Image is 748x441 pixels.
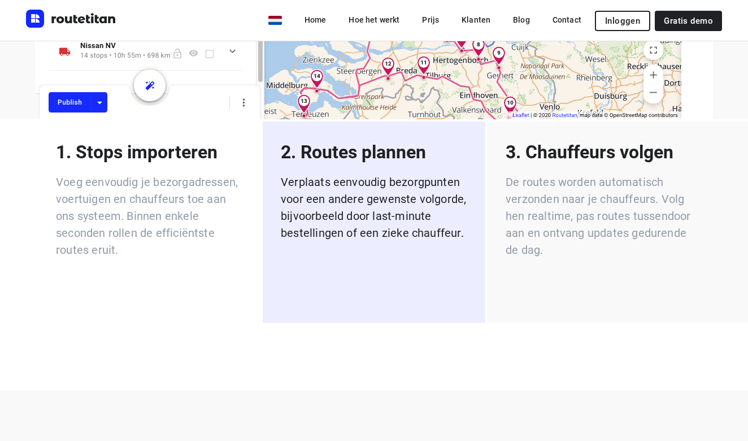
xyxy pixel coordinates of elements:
span: Gratis demo [664,16,713,25]
a: Contact [543,10,590,30]
img: Routetitan logo [26,10,116,28]
button: Inloggen [595,11,650,31]
p: De routes worden automatisch verzonden naar je chauffeurs. Volg hen realtime, pas routes tussendo... [506,174,692,258]
a: Prijs [413,10,448,30]
p: 1. Stops importeren [56,140,242,165]
p: Verplaats eenvoudig bezorgpunten voor een andere gewenste volgorde, bijvoorbeeld door last-minute... [281,174,467,241]
a: Gratis demo [655,11,722,31]
p: 2. Routes plannen [281,140,467,165]
p: 3. Chauffeurs volgen [506,140,692,165]
a: Home [295,10,336,30]
a: Routetitan [26,10,116,31]
span: Inloggen [605,16,640,25]
p: Voeg eenvoudig je bezorgadressen, voertuigen en chauffeurs toe aan ons systeem. Binnen enkele sec... [56,174,242,258]
a: Hoe het werkt [340,10,408,30]
a: Klanten [453,10,499,30]
a: Blog [504,10,539,30]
